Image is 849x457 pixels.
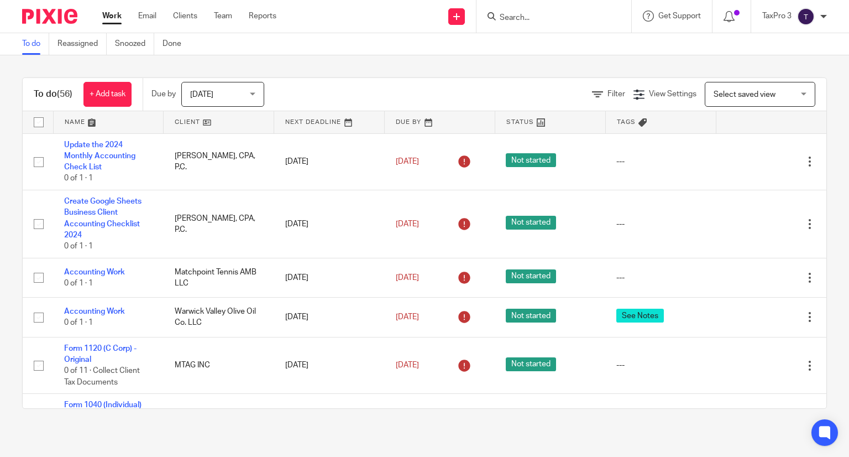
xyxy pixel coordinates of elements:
[249,11,276,22] a: Reports
[34,89,72,100] h1: To do
[762,11,792,22] p: TaxPro 3
[396,158,419,165] span: [DATE]
[396,313,419,321] span: [DATE]
[617,119,636,125] span: Tags
[164,337,274,394] td: MTAG INC
[138,11,156,22] a: Email
[64,345,137,363] a: Form 1120 (C Corp) - Original
[616,309,664,323] span: See Notes
[274,298,385,337] td: [DATE]
[64,279,93,287] span: 0 of 1 · 1
[57,33,107,55] a: Reassigned
[616,156,705,167] div: ---
[64,367,140,387] span: 0 of 11 · Collect Client Tax Documents
[607,90,625,98] span: Filter
[658,12,701,20] span: Get Support
[506,216,556,230] span: Not started
[499,13,598,23] input: Search
[506,309,556,323] span: Not started
[164,190,274,258] td: [PERSON_NAME], CPA, P.C.
[64,308,125,315] a: Accounting Work
[649,90,696,98] span: View Settings
[57,90,72,98] span: (56)
[22,9,77,24] img: Pixie
[164,133,274,190] td: [PERSON_NAME], CPA, P.C.
[396,361,419,369] span: [DATE]
[506,153,556,167] span: Not started
[164,298,274,337] td: Warwick Valley Olive Oil Co. LLC
[616,219,705,230] div: ---
[797,8,815,25] img: svg%3E
[616,272,705,283] div: ---
[64,401,141,409] a: Form 1040 (Individual)
[173,11,197,22] a: Clients
[64,141,135,172] a: Update the 2024 Monthly Accounting Check List
[714,91,775,98] span: Select saved view
[274,190,385,258] td: [DATE]
[164,258,274,297] td: Matchpoint Tennis AMB LLC
[396,220,419,228] span: [DATE]
[616,360,705,371] div: ---
[22,33,49,55] a: To do
[190,91,213,98] span: [DATE]
[274,258,385,297] td: [DATE]
[115,33,154,55] a: Snoozed
[64,175,93,183] span: 0 of 1 · 1
[64,198,141,239] a: Create Google Sheets Business Client Accounting Checklist 2024
[506,357,556,371] span: Not started
[274,337,385,394] td: [DATE]
[274,133,385,190] td: [DATE]
[151,89,176,100] p: Due by
[214,11,232,22] a: Team
[396,274,419,282] span: [DATE]
[83,82,132,107] a: + Add task
[163,33,190,55] a: Done
[506,269,556,283] span: Not started
[64,243,93,251] span: 0 of 1 · 1
[64,268,125,276] a: Accounting Work
[102,11,122,22] a: Work
[64,319,93,327] span: 0 of 1 · 1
